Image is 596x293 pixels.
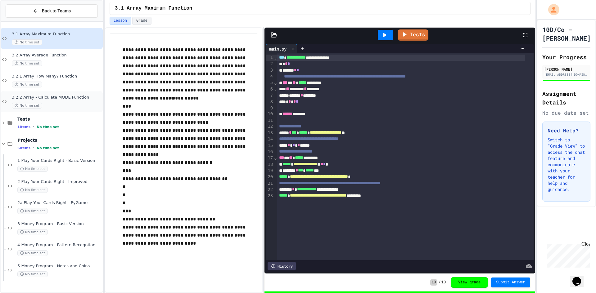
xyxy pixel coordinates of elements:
[266,136,274,142] div: 14
[110,17,131,25] button: Lesson
[266,105,274,111] div: 9
[542,89,590,107] h2: Assignment Details
[266,118,274,124] div: 11
[266,46,290,52] div: main.py
[274,55,277,60] span: Fold line
[430,279,437,286] span: 10
[33,124,34,129] span: •
[17,166,48,172] span: No time set
[33,145,34,150] span: •
[17,187,48,193] span: No time set
[491,277,530,287] button: Submit Answer
[17,137,102,143] span: Projects
[12,74,102,79] span: 3.2.1 Array How Many? Function
[266,193,274,199] div: 23
[17,116,102,122] span: Tests
[548,127,585,134] h3: Need Help?
[266,99,274,105] div: 8
[266,149,274,155] div: 16
[542,53,590,61] h2: Your Progress
[17,221,102,227] span: 3 Money Program - Basic Version
[2,2,43,39] div: Chat with us now!Close
[17,264,102,269] span: 5 Money Program - Notes and Coins
[544,66,589,72] div: [PERSON_NAME]
[542,25,591,42] h1: 10D/Co - [PERSON_NAME]
[266,123,274,130] div: 12
[266,130,274,136] div: 13
[37,146,59,150] span: No time set
[12,82,42,87] span: No time set
[132,17,151,25] button: Grade
[266,111,274,117] div: 10
[441,280,446,285] span: 10
[17,208,48,214] span: No time set
[12,39,42,45] span: No time set
[266,187,274,193] div: 22
[12,32,102,37] span: 3.1 Array Maximum Function
[266,80,274,86] div: 5
[42,8,71,14] span: Back to Teams
[548,137,585,193] p: Switch to "Grade View" to access the chat feature and communicate with your teacher for help and ...
[17,242,102,248] span: 4 Money Program - Pattern Recogniton
[268,262,296,270] div: History
[17,200,102,206] span: 2a Play Your Cards Right - PyGame
[398,29,428,41] a: Tests
[17,146,30,150] span: 6 items
[12,95,102,100] span: 3.2.2 Array - Calculate MODE Function
[274,155,277,160] span: Fold line
[17,158,102,163] span: 1 Play Your Cards Right - Basic Version
[274,80,277,85] span: Fold line
[12,103,42,109] span: No time set
[12,53,102,58] span: 3.2 Array Average Function
[12,60,42,66] span: No time set
[544,72,589,77] div: [EMAIL_ADDRESS][DOMAIN_NAME]
[451,277,488,288] button: View grade
[266,155,274,161] div: 17
[570,268,590,287] iframe: chat widget
[266,168,274,174] div: 19
[17,125,30,129] span: 1 items
[266,180,274,187] div: 21
[37,125,59,129] span: No time set
[544,241,590,268] iframe: chat widget
[439,280,441,285] span: /
[266,162,274,168] div: 18
[17,229,48,235] span: No time set
[17,179,102,184] span: 2 Play Your Cards Right - Improved
[266,67,274,73] div: 3
[542,109,590,117] div: No due date set
[274,87,277,91] span: Fold line
[266,61,274,67] div: 2
[266,86,274,92] div: 6
[17,271,48,277] span: No time set
[496,280,525,285] span: Submit Answer
[266,174,274,180] div: 20
[542,2,561,17] div: My Account
[17,250,48,256] span: No time set
[266,92,274,99] div: 7
[6,4,98,18] button: Back to Teams
[266,143,274,149] div: 15
[266,73,274,80] div: 4
[115,5,192,12] span: 3.1 Array Maximum Function
[266,55,274,61] div: 1
[266,44,297,53] div: main.py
